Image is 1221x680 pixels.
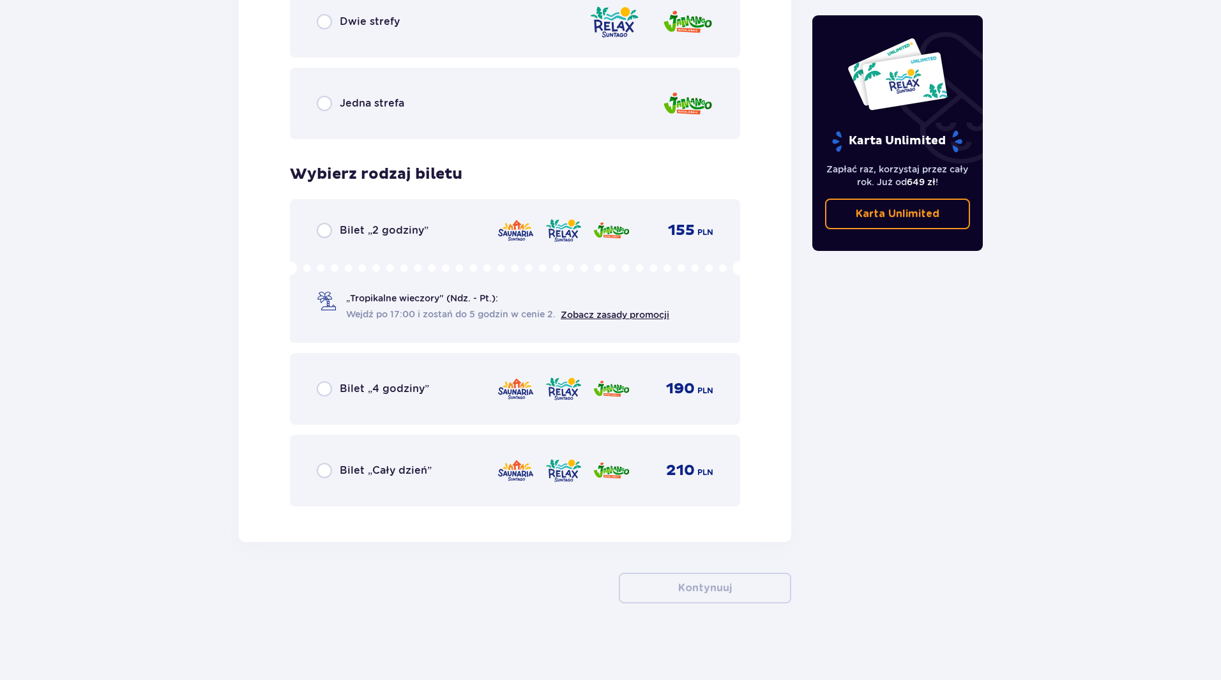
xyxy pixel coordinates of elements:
[497,217,535,244] img: Saunaria
[545,217,582,244] img: Relax
[340,96,404,110] span: Jedna strefa
[662,86,713,122] img: Jamango
[340,464,432,478] span: Bilet „Cały dzień”
[825,163,971,188] p: Zapłać raz, korzystaj przez cały rok. Już od !
[825,199,971,229] a: Karta Unlimited
[907,177,936,187] span: 649 zł
[561,310,669,320] a: Zobacz zasady promocji
[856,207,939,221] p: Karta Unlimited
[340,15,400,29] span: Dwie strefy
[697,467,713,478] span: PLN
[668,221,695,240] span: 155
[290,165,462,184] h3: Wybierz rodzaj biletu
[340,382,429,396] span: Bilet „4 godziny”
[593,217,630,244] img: Jamango
[678,581,732,595] p: Kontynuuj
[545,375,582,402] img: Relax
[340,223,428,238] span: Bilet „2 godziny”
[619,573,791,603] button: Kontynuuj
[662,4,713,40] img: Jamango
[589,4,640,40] img: Relax
[346,292,498,305] span: „Tropikalne wieczory" (Ndz. - Pt.):
[593,457,630,484] img: Jamango
[697,227,713,238] span: PLN
[497,457,535,484] img: Saunaria
[497,375,535,402] img: Saunaria
[545,457,582,484] img: Relax
[831,130,964,153] p: Karta Unlimited
[697,385,713,397] span: PLN
[666,461,695,480] span: 210
[666,379,695,398] span: 190
[847,37,948,111] img: Dwie karty całoroczne do Suntago z napisem 'UNLIMITED RELAX', na białym tle z tropikalnymi liśćmi...
[346,308,556,321] span: Wejdź po 17:00 i zostań do 5 godzin w cenie 2.
[593,375,630,402] img: Jamango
